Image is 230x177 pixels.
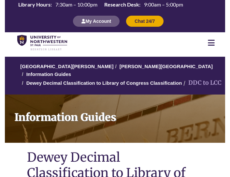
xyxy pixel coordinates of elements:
[73,18,120,24] a: My Account
[5,95,225,143] a: Information Guides
[73,16,120,27] button: My Account
[182,78,222,88] li: DDC to LCC
[120,64,213,69] a: [PERSON_NAME][GEOGRAPHIC_DATA]
[26,71,71,77] a: Information Guides
[16,1,53,8] th: Library Hours:
[126,18,163,24] a: Chat 24/7
[20,64,113,69] a: [GEOGRAPHIC_DATA][PERSON_NAME]
[55,1,97,7] span: 7:30am – 10:00pm
[16,1,186,9] a: Hours Today
[26,80,182,86] a: Dewey Decimal Classification to Library of Congress Classification
[102,1,141,8] th: Research Desk:
[126,16,163,27] button: Chat 24/7
[10,95,225,134] h1: Information Guides
[17,35,67,51] img: UNWSP Library Logo
[16,1,186,8] table: Hours Today
[144,1,183,7] span: 9:00am – 5:00pm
